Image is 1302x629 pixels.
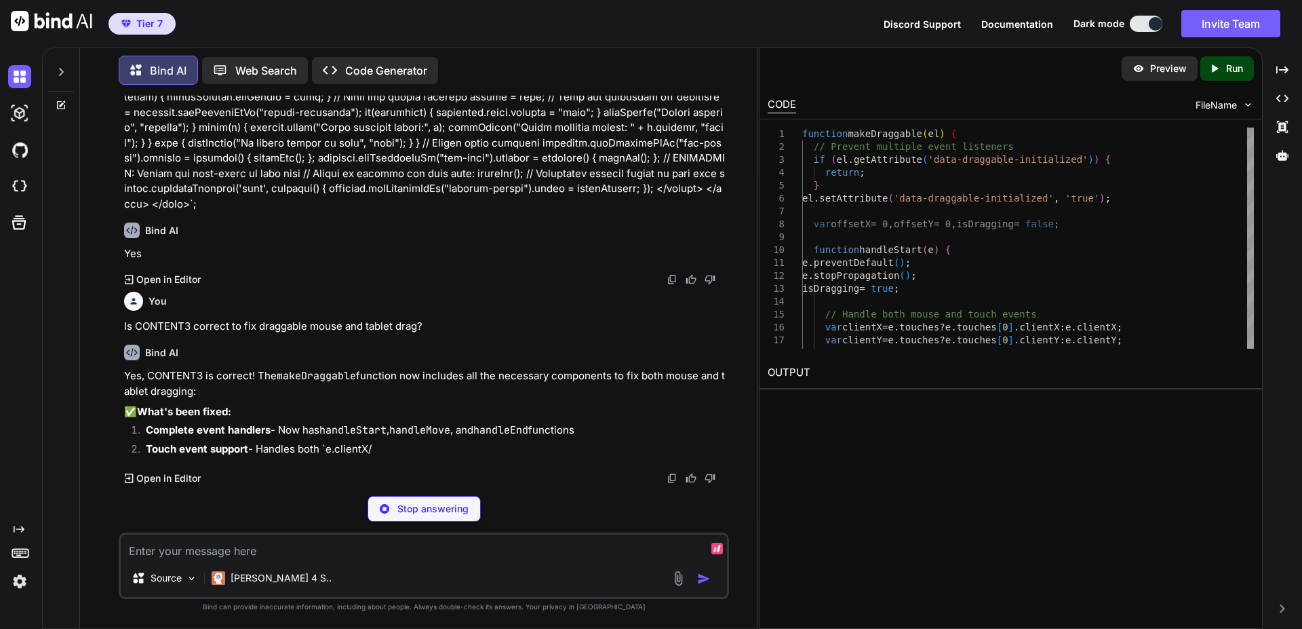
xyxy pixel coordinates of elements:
span: = [859,283,865,294]
span: . [1071,335,1076,345]
span: 0 [945,218,950,229]
span: 0 [882,218,888,229]
p: Open in Editor [136,472,201,485]
p: Is CONTENT3 correct to fix draggable mouse and tablet drag? [124,319,726,335]
span: ; [1116,335,1122,345]
span: false [1025,218,1054,229]
span: . [848,154,853,165]
div: 8 [768,218,785,231]
span: = [882,335,888,345]
span: clientY [1019,335,1059,345]
span: getAttribute [854,154,922,165]
p: [PERSON_NAME] 4 S.. [231,571,332,585]
span: ) [934,244,939,255]
li: - Now has , , and functions [135,423,726,442]
span: ( [831,154,836,165]
span: ? [939,335,945,345]
p: Bind can provide inaccurate information, including about people. Always double-check its answers.... [119,602,729,612]
div: 15 [768,308,785,321]
div: 2 [768,140,785,153]
span: = [882,322,888,332]
span: ) [905,270,910,281]
span: clientX [1019,322,1059,332]
span: var [814,218,831,229]
span: ( [922,154,928,165]
span: isDragging [956,218,1013,229]
span: ? [939,322,945,332]
span: // Prevent multiple event listeners [814,141,1014,152]
span: 0 [1002,322,1008,332]
span: stopPropagation [814,270,899,281]
span: 'data-draggable-initialized' [894,193,1054,204]
img: settings [8,570,31,593]
span: touches [899,322,939,332]
span: ) [1088,154,1093,165]
span: makeDraggable [848,128,922,139]
span: Dark mode [1073,17,1124,31]
span: . [951,322,956,332]
button: Discord Support [884,17,961,31]
span: el [836,154,848,165]
h6: Bind AI [145,224,178,237]
span: . [808,270,813,281]
span: ) [1094,154,1099,165]
strong: What's been fixed: [137,405,231,418]
span: clientY [1076,335,1116,345]
p: Code Generator [345,62,427,79]
span: . [894,322,899,332]
img: icon [697,572,711,586]
span: touches [956,322,996,332]
span: . [894,335,899,345]
span: e [802,270,808,281]
img: cloudideIcon [8,175,31,198]
span: 'data-draggable-initialized' [928,154,1088,165]
span: ) [899,257,905,268]
img: copy [667,473,677,484]
span: offsetY [894,218,934,229]
p: Open in Editor [136,273,201,286]
p: Web Search [235,62,297,79]
span: el [928,128,939,139]
p: ✅ [124,404,726,420]
span: e [928,244,933,255]
span: ( [888,193,893,204]
code: handleStart [319,423,387,437]
img: premium [121,20,131,28]
span: 0 [1002,335,1008,345]
span: e [888,335,893,345]
span: ( [922,244,928,255]
span: preventDefault [814,257,894,268]
img: Pick Models [186,573,197,584]
span: , [1054,193,1059,204]
span: isDragging [802,283,859,294]
div: 3 [768,153,785,166]
span: ; [894,283,899,294]
span: ; [905,257,910,268]
div: 6 [768,192,785,205]
div: 10 [768,244,785,256]
span: handleStart [859,244,922,255]
span: , [888,218,893,229]
span: e [945,335,950,345]
p: Source [151,571,182,585]
span: true [871,283,894,294]
span: ) [1099,193,1105,204]
span: = [871,218,876,229]
span: Tier 7 [136,17,163,31]
span: : [1059,322,1065,332]
code: handleEnd [473,423,528,437]
img: preview [1132,62,1145,75]
img: darkAi-studio [8,102,31,125]
span: = [1014,218,1019,229]
span: ) [939,128,945,139]
span: FileName [1196,98,1237,112]
button: Invite Team [1181,10,1280,37]
img: like [686,274,696,285]
img: Bind AI [11,11,92,31]
span: = [934,218,939,229]
span: function [802,128,848,139]
div: 14 [768,295,785,308]
img: attachment [671,571,686,586]
span: e [945,322,950,332]
div: 17 [768,334,785,347]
